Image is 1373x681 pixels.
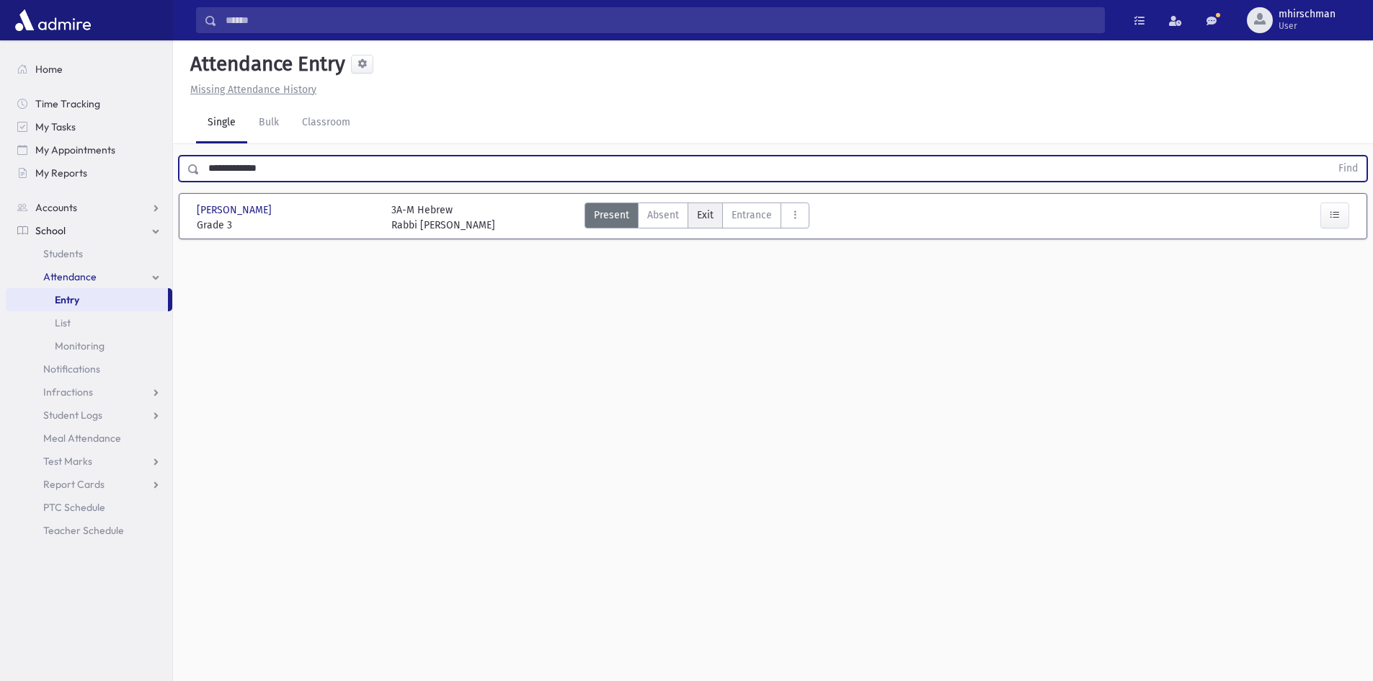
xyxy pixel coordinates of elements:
h5: Attendance Entry [185,52,345,76]
span: mhirschman [1279,9,1336,20]
span: [PERSON_NAME] [197,202,275,218]
span: Entrance [732,208,772,223]
a: Entry [6,288,168,311]
span: Time Tracking [35,97,100,110]
a: School [6,219,172,242]
span: Report Cards [43,478,105,491]
input: Search [217,7,1104,33]
span: Infractions [43,386,93,399]
span: Home [35,63,63,76]
a: My Appointments [6,138,172,161]
span: Accounts [35,201,77,214]
span: Student Logs [43,409,102,422]
div: 3A-M Hebrew Rabbi [PERSON_NAME] [391,202,495,233]
img: AdmirePro [12,6,94,35]
span: Teacher Schedule [43,524,124,537]
a: Bulk [247,103,290,143]
span: Meal Attendance [43,432,121,445]
a: List [6,311,172,334]
a: PTC Schedule [6,496,172,519]
a: Missing Attendance History [185,84,316,96]
a: My Reports [6,161,172,184]
a: Notifications [6,357,172,380]
a: Meal Attendance [6,427,172,450]
span: Present [594,208,629,223]
a: Home [6,58,172,81]
span: Entry [55,293,79,306]
span: School [35,224,66,237]
a: Student Logs [6,404,172,427]
span: Absent [647,208,679,223]
a: Time Tracking [6,92,172,115]
a: Infractions [6,380,172,404]
a: Test Marks [6,450,172,473]
u: Missing Attendance History [190,84,316,96]
a: Monitoring [6,334,172,357]
span: Exit [697,208,714,223]
div: AttTypes [585,202,809,233]
a: Accounts [6,196,172,219]
span: Monitoring [55,339,105,352]
a: My Tasks [6,115,172,138]
span: List [55,316,71,329]
a: Report Cards [6,473,172,496]
span: Attendance [43,270,97,283]
a: Attendance [6,265,172,288]
a: Classroom [290,103,362,143]
span: Notifications [43,362,100,375]
a: Students [6,242,172,265]
span: Test Marks [43,455,92,468]
span: Grade 3 [197,218,377,233]
a: Single [196,103,247,143]
span: My Reports [35,166,87,179]
button: Find [1330,156,1367,181]
span: Students [43,247,83,260]
span: My Appointments [35,143,115,156]
span: My Tasks [35,120,76,133]
span: User [1279,20,1336,32]
a: Teacher Schedule [6,519,172,542]
span: PTC Schedule [43,501,105,514]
